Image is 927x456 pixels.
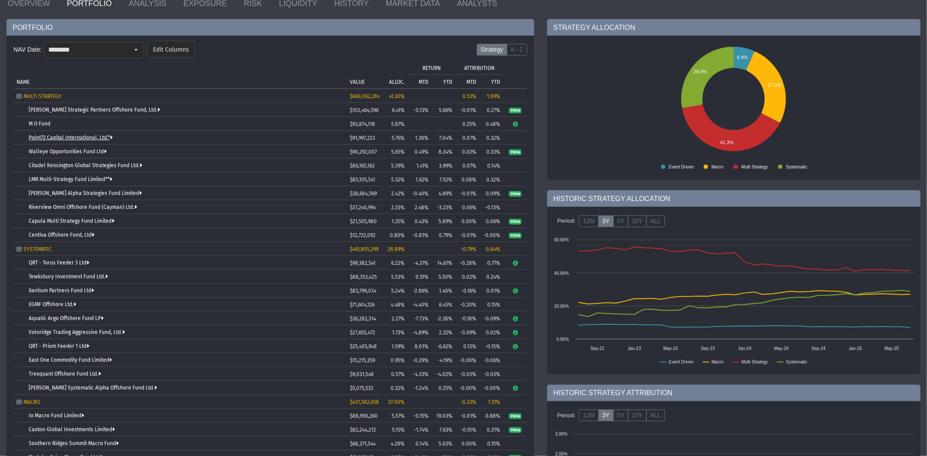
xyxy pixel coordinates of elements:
[479,145,503,159] td: 0.33%
[392,135,405,141] span: 5.76%
[628,215,647,227] label: 10Y
[455,423,479,436] td: -0.10%
[29,371,101,377] a: Trexquant Offshore Fund Ltd.
[455,367,479,381] td: -0.03%
[509,149,522,155] a: Pulse
[557,337,569,341] text: 0.00%
[350,385,373,391] span: $5,075,532
[408,325,432,339] td: -4.89%
[29,315,103,321] a: Aquatic Argo Offshore Fund LP
[664,346,678,350] text: May-23
[464,65,495,71] p: ATTRIBUTION
[350,302,375,308] span: $71,604,126
[812,346,826,350] text: Sep-24
[350,274,377,280] span: $88,353,425
[786,165,807,169] text: Systematic
[29,260,89,266] a: QRT - Torus Feeder 3 Ltd
[774,346,789,350] text: May-24
[579,215,598,227] label: 12M
[579,410,598,422] label: 12M
[507,44,528,56] label: A - Z
[29,218,114,224] a: Capula Multi Strategy Fund Limited
[432,381,455,395] td: 0.25%
[392,427,405,433] span: 5.15%
[849,346,862,350] text: Jan-25
[694,69,707,74] text: 28.9%
[459,246,476,252] div: -0.79%
[408,214,432,228] td: 0.43%
[482,399,500,405] div: 1.51%
[350,107,379,113] span: $102,464,596
[738,346,752,350] text: Jan-24
[509,218,522,224] a: Pulse
[391,371,405,377] span: 0.57%
[419,79,429,85] p: MTD
[432,74,455,88] td: Column YTD
[350,93,380,99] span: $660,062,284
[554,271,569,275] text: 40.00%
[646,410,665,422] label: ALL
[459,93,476,99] div: 0.53%
[479,159,503,172] td: 0.14%
[350,149,377,155] span: $90,292,007
[432,311,455,325] td: -2.38%
[350,218,377,225] span: $21,505,980
[479,270,503,284] td: 0.24%
[479,103,503,117] td: 0.27%
[408,339,432,353] td: 8.01%
[389,93,405,99] span: 41.30%
[455,103,479,117] td: -0.01%
[29,343,89,349] a: QRT - Prism Feeder 1 Ltd
[408,200,432,214] td: 2.48%
[29,135,113,141] a: Point72 Capital International, Ltd.*
[482,93,500,99] div: 1.89%
[479,436,503,450] td: 0.15%
[29,426,115,433] a: Caxton Global Investments Limited
[509,233,522,239] span: Pulse
[29,287,94,294] a: Xantium Partners Fund Ltd
[479,423,503,436] td: 0.31%
[350,260,375,266] span: $99,382,541
[432,145,455,159] td: 8.34%
[422,65,441,71] p: RETURN
[391,205,405,211] span: 2.33%
[432,228,455,242] td: 0.79%
[455,186,479,200] td: -0.01%
[455,381,479,395] td: -0.00%
[432,256,455,270] td: 14.67%
[613,215,628,227] label: 5Y
[455,200,479,214] td: 0.06%
[432,353,455,367] td: -4.19%
[29,385,157,391] a: [PERSON_NAME] Systematic Alpha Offshore Fund Ltd.
[432,436,455,450] td: 5.03%
[509,232,522,238] a: Pulse
[408,284,432,297] td: -2.86%
[17,79,30,85] p: NAME
[408,423,432,436] td: -1.74%
[711,165,724,169] text: Macro
[479,353,503,367] td: -0.06%
[737,55,748,60] text: 6.9%
[408,381,432,395] td: -1.24%
[432,270,455,284] td: 5.50%
[455,353,479,367] td: -0.00%
[509,427,522,433] span: Pulse
[388,399,405,405] span: 27.00%
[479,214,503,228] td: 0.06%
[509,413,522,419] a: Pulse
[432,297,455,311] td: 6.45%
[29,440,119,446] a: Southern Ridges Summit Macro Fund
[391,441,405,447] span: 4.28%
[720,140,734,145] text: 41.3%
[711,359,724,364] text: Macro
[23,93,62,99] span: MULTI STRATEGY
[388,246,405,252] span: 28.89%
[455,131,479,145] td: 0.07%
[555,451,568,456] text: 2.00%
[432,103,455,117] td: 5.66%
[432,186,455,200] td: 4.89%
[29,329,125,335] a: Voloridge Trading Aggressive Fund, Ltd.
[408,159,432,172] td: 1.41%
[350,371,374,377] span: $9,031,548
[554,408,579,423] div: Period:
